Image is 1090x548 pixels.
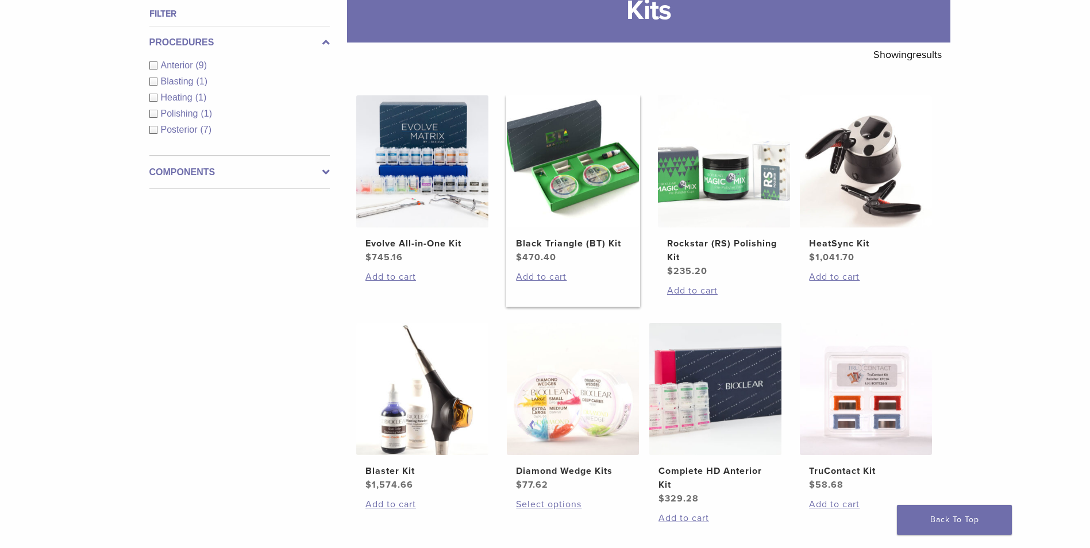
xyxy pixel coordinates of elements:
[809,479,815,491] span: $
[516,479,548,491] bdi: 77.62
[809,270,923,284] a: Add to cart: “HeatSync Kit”
[195,92,207,102] span: (1)
[667,237,781,264] h2: Rockstar (RS) Polishing Kit
[516,252,556,263] bdi: 470.40
[873,43,942,67] p: Showing results
[658,95,790,227] img: Rockstar (RS) Polishing Kit
[809,252,854,263] bdi: 1,041.70
[356,323,490,492] a: Blaster KitBlaster Kit $1,574.66
[658,493,699,504] bdi: 329.28
[365,479,372,491] span: $
[897,505,1012,535] a: Back To Top
[658,493,665,504] span: $
[356,95,490,264] a: Evolve All-in-One KitEvolve All-in-One Kit $745.16
[658,511,772,525] a: Add to cart: “Complete HD Anterior Kit”
[196,60,207,70] span: (9)
[507,323,639,455] img: Diamond Wedge Kits
[506,95,640,264] a: Black Triangle (BT) KitBlack Triangle (BT) Kit $470.40
[161,76,197,86] span: Blasting
[149,36,330,49] label: Procedures
[516,252,522,263] span: $
[809,252,815,263] span: $
[201,125,212,134] span: (7)
[667,265,707,277] bdi: 235.20
[800,323,932,455] img: TruContact Kit
[516,237,630,250] h2: Black Triangle (BT) Kit
[149,7,330,21] h4: Filter
[809,497,923,511] a: Add to cart: “TruContact Kit”
[161,109,201,118] span: Polishing
[657,95,791,278] a: Rockstar (RS) Polishing KitRockstar (RS) Polishing Kit $235.20
[365,270,479,284] a: Add to cart: “Evolve All-in-One Kit”
[365,464,479,478] h2: Blaster Kit
[516,479,522,491] span: $
[161,125,201,134] span: Posterior
[149,165,330,179] label: Components
[516,497,630,511] a: Select options for “Diamond Wedge Kits”
[506,323,640,492] a: Diamond Wedge KitsDiamond Wedge Kits $77.62
[516,270,630,284] a: Add to cart: “Black Triangle (BT) Kit”
[365,237,479,250] h2: Evolve All-in-One Kit
[799,323,933,492] a: TruContact KitTruContact Kit $58.68
[356,323,488,455] img: Blaster Kit
[667,284,781,298] a: Add to cart: “Rockstar (RS) Polishing Kit”
[365,497,479,511] a: Add to cart: “Blaster Kit”
[800,95,932,227] img: HeatSync Kit
[201,109,212,118] span: (1)
[809,479,844,491] bdi: 58.68
[507,95,639,227] img: Black Triangle (BT) Kit
[356,95,488,227] img: Evolve All-in-One Kit
[649,323,783,505] a: Complete HD Anterior KitComplete HD Anterior Kit $329.28
[809,237,923,250] h2: HeatSync Kit
[516,464,630,478] h2: Diamond Wedge Kits
[667,265,673,277] span: $
[799,95,933,264] a: HeatSync KitHeatSync Kit $1,041.70
[649,323,781,455] img: Complete HD Anterior Kit
[161,60,196,70] span: Anterior
[365,252,403,263] bdi: 745.16
[365,479,413,491] bdi: 1,574.66
[161,92,195,102] span: Heating
[196,76,207,86] span: (1)
[365,252,372,263] span: $
[658,464,772,492] h2: Complete HD Anterior Kit
[809,464,923,478] h2: TruContact Kit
